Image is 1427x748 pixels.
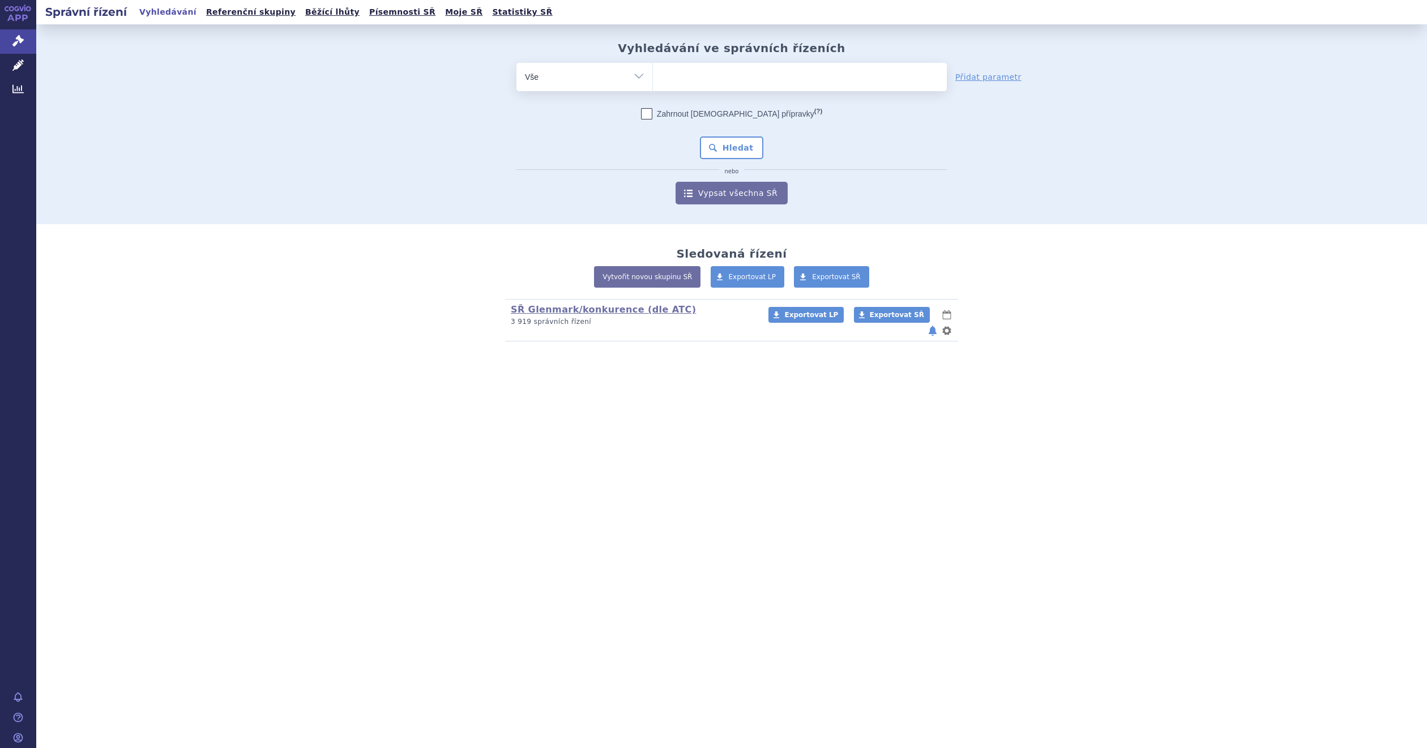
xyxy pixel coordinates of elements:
a: Exportovat LP [768,307,844,323]
a: Vypsat všechna SŘ [676,182,788,204]
button: Hledat [700,136,764,159]
a: Přidat parametr [955,71,1022,83]
i: nebo [719,168,745,175]
label: Zahrnout [DEMOGRAPHIC_DATA] přípravky [641,108,822,119]
a: Referenční skupiny [203,5,299,20]
a: Moje SŘ [442,5,486,20]
a: Exportovat SŘ [854,307,930,323]
a: Vyhledávání [136,5,200,20]
span: Exportovat SŘ [812,273,861,281]
p: 3 919 správních řízení [511,317,754,327]
h2: Vyhledávání ve správních řízeních [618,41,845,55]
a: Exportovat SŘ [794,266,869,288]
a: Běžící lhůty [302,5,363,20]
a: Statistiky SŘ [489,5,556,20]
button: notifikace [927,324,938,337]
a: Písemnosti SŘ [366,5,439,20]
a: Vytvořit novou skupinu SŘ [594,266,700,288]
a: Exportovat LP [711,266,785,288]
h2: Sledovaná řízení [676,247,787,260]
span: Exportovat LP [729,273,776,281]
h2: Správní řízení [36,4,136,20]
span: Exportovat LP [784,311,838,319]
abbr: (?) [814,108,822,115]
a: SŘ Glenmark/konkurence (dle ATC) [511,304,696,315]
span: Exportovat SŘ [870,311,924,319]
button: nastavení [941,324,952,337]
button: lhůty [941,308,952,322]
